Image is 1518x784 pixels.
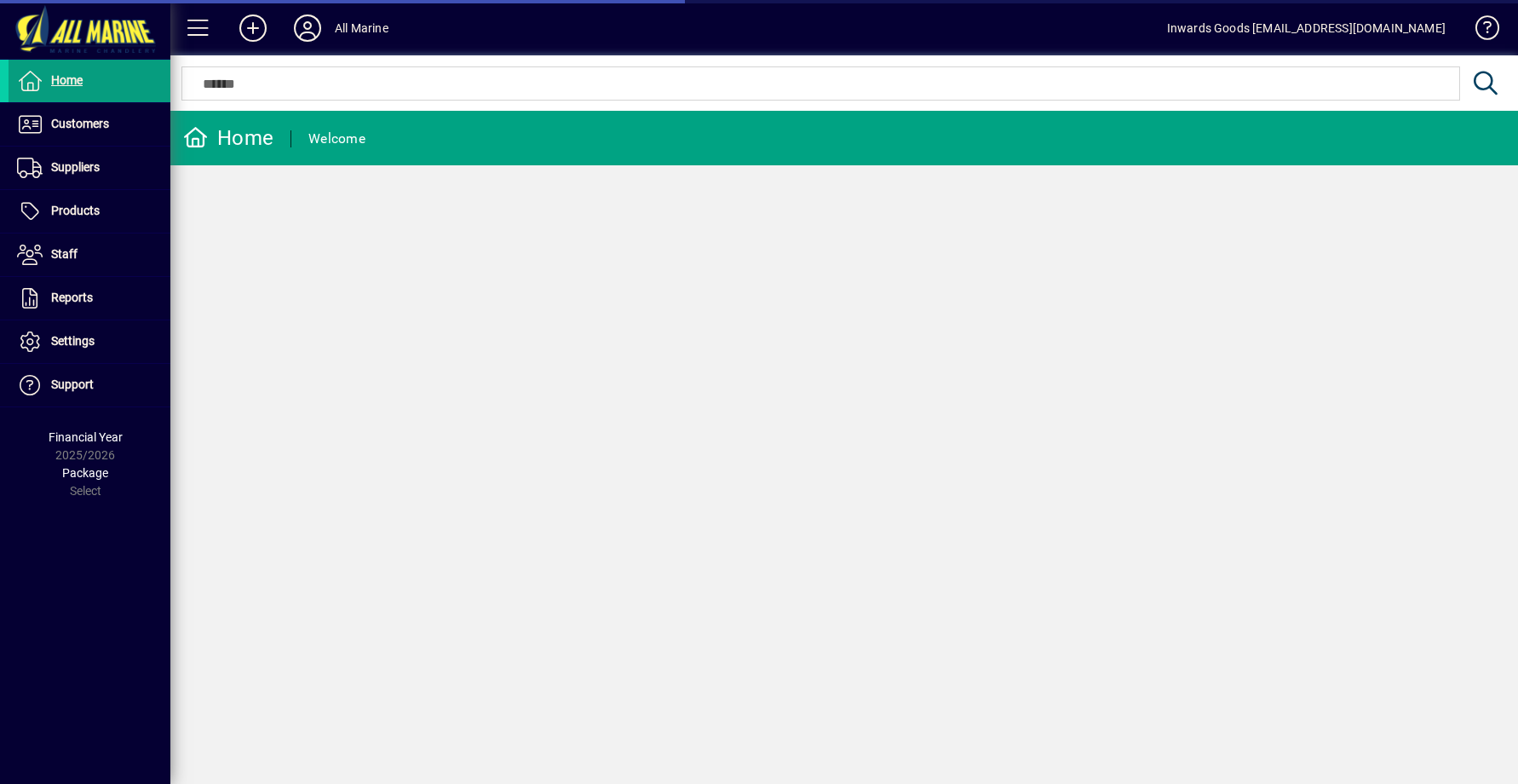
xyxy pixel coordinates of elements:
[9,364,170,406] a: Support
[183,124,273,152] div: Home
[9,277,170,320] a: Reports
[280,13,335,43] button: Profile
[51,378,94,391] span: Support
[62,466,108,480] span: Package
[335,14,388,42] div: All Marine
[51,73,83,87] span: Home
[308,125,365,153] div: Welcome
[9,190,170,233] a: Products
[9,147,170,189] a: Suppliers
[51,204,100,217] span: Products
[1167,14,1446,42] div: Inwards Goods [EMAIL_ADDRESS][DOMAIN_NAME]
[51,160,100,174] span: Suppliers
[9,320,170,363] a: Settings
[51,247,78,261] span: Staff
[9,233,170,276] a: Staff
[9,103,170,146] a: Customers
[49,430,123,444] span: Financial Year
[226,13,280,43] button: Add
[51,291,93,304] span: Reports
[51,117,109,130] span: Customers
[1463,3,1497,59] a: Knowledge Base
[51,334,95,348] span: Settings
